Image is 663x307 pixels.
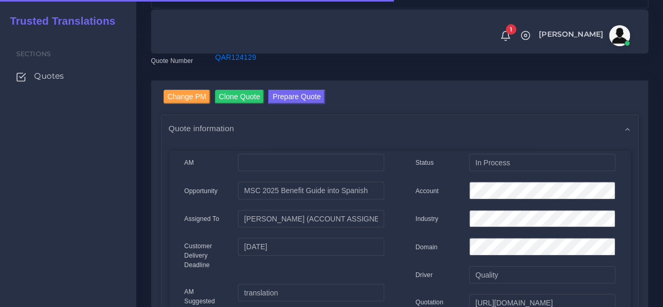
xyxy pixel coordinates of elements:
[8,65,128,87] a: Quotes
[238,210,384,228] input: pm
[151,56,193,66] label: Quote Number
[416,270,433,280] label: Driver
[534,25,634,46] a: [PERSON_NAME]avatar
[496,30,515,41] a: 1
[416,186,439,196] label: Account
[184,214,220,224] label: Assigned To
[169,122,234,134] span: Quote information
[506,24,516,35] span: 1
[34,70,64,82] span: Quotes
[161,115,638,142] div: Quote information
[416,242,438,252] label: Domain
[268,90,325,104] button: Prepare Quote
[184,186,218,196] label: Opportunity
[539,30,603,38] span: [PERSON_NAME]
[184,241,223,270] label: Customer Delivery Deadline
[184,158,194,167] label: AM
[609,25,630,46] img: avatar
[268,90,325,107] a: Prepare Quote
[416,214,439,224] label: Industry
[3,13,115,30] a: Trusted Translations
[416,158,434,167] label: Status
[16,50,51,58] span: Sections
[3,15,115,27] h2: Trusted Translations
[164,90,211,104] input: Change PM
[215,90,265,104] input: Clone Quote
[215,53,256,61] a: QAR124129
